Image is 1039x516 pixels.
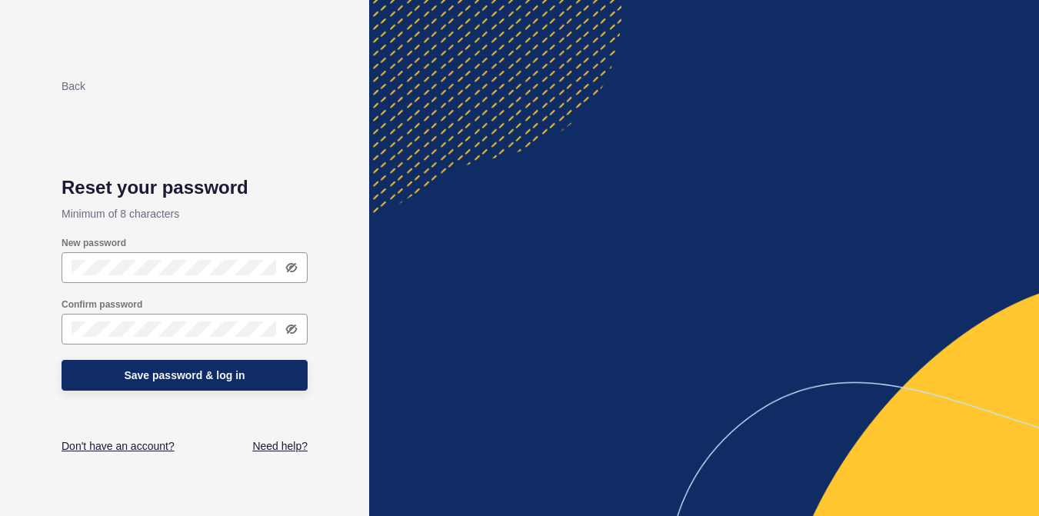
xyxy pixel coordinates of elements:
[62,298,142,311] label: Confirm password
[62,438,175,454] a: Don't have an account?
[62,237,126,249] label: New password
[252,438,308,454] a: Need help?
[62,198,308,229] p: Minimum of 8 characters
[124,368,245,383] span: Save password & log in
[62,360,308,391] button: Save password & log in
[62,80,85,92] a: Back
[62,177,308,198] h1: Reset your password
